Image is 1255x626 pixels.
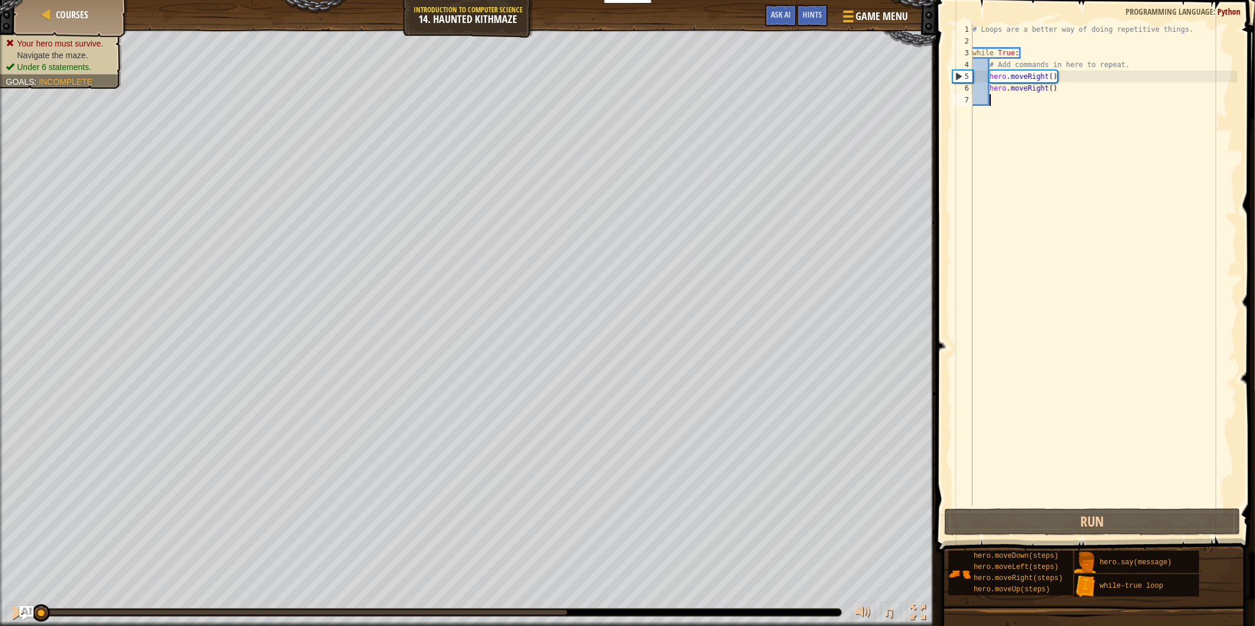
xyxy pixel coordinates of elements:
li: Under 6 statements. [6,61,113,73]
div: 5 [953,71,973,82]
div: 6 [953,82,973,94]
span: Game Menu [856,9,908,24]
span: Goals [6,77,34,86]
div: 3 [953,47,973,59]
span: Navigate the maze. [17,51,88,60]
span: Programming language [1126,6,1213,17]
button: Ask AI [765,5,797,26]
button: Run [944,508,1240,535]
span: Courses [56,8,89,21]
div: 4 [953,59,973,71]
span: : [1213,6,1217,17]
button: ♫ [881,602,901,626]
span: hero.moveUp(steps) [974,585,1050,594]
div: 2 [953,35,973,47]
span: : [34,77,39,86]
span: Incomplete [39,77,92,86]
span: ♫ [883,604,895,621]
span: hero.moveRight(steps) [974,574,1063,582]
span: Python [1217,6,1240,17]
span: hero.say(message) [1100,558,1171,567]
span: Hints [803,9,822,20]
button: Adjust volume [851,602,875,626]
button: Toggle fullscreen [907,602,930,626]
button: Ask AI [19,606,34,620]
span: Ask AI [771,9,791,20]
div: 1 [953,24,973,35]
a: Courses [53,8,89,21]
img: portrait.png [948,563,971,585]
li: Navigate the maze. [6,49,113,61]
span: hero.moveDown(steps) [974,552,1058,560]
img: portrait.png [1074,552,1097,574]
span: Under 6 statements. [17,62,91,72]
li: Your hero must survive. [6,38,113,49]
button: ⌘ + P: Pause [6,602,29,626]
button: Game Menu [834,5,916,32]
span: hero.moveLeft(steps) [974,563,1058,571]
span: while-true loop [1100,582,1163,590]
img: portrait.png [1074,575,1097,598]
span: Your hero must survive. [17,39,104,48]
div: 7 [953,94,973,106]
